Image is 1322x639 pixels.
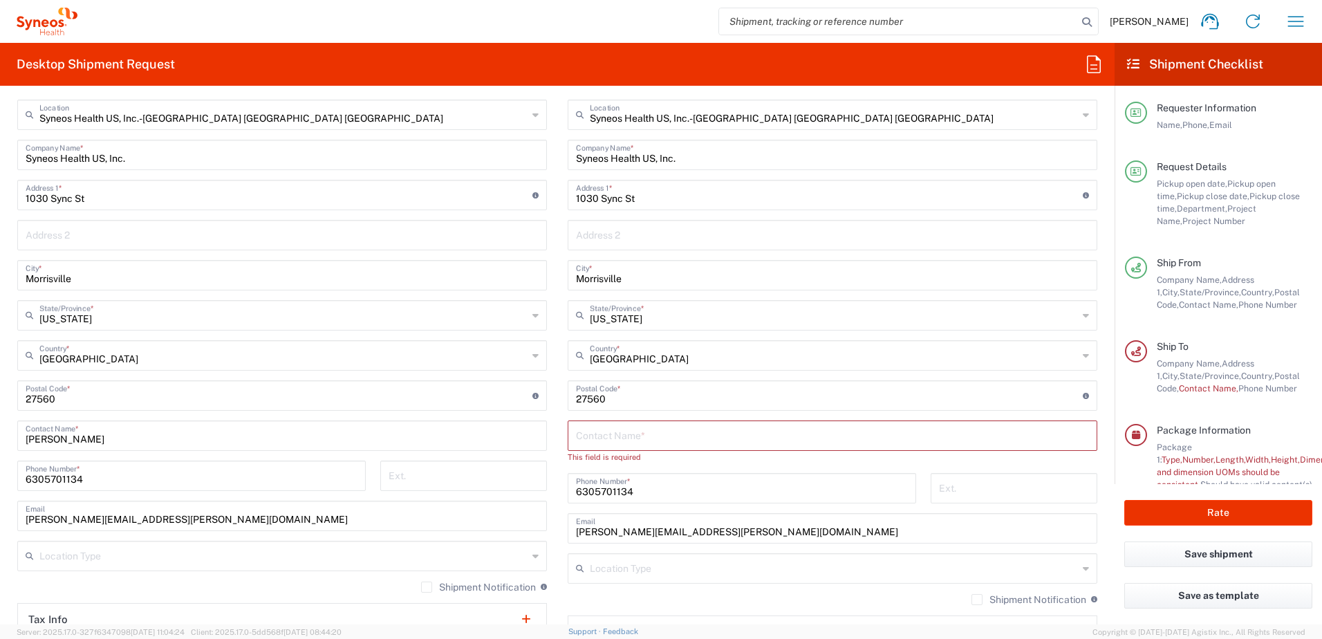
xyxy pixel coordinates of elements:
[1157,275,1222,285] span: Company Name,
[1179,299,1238,310] span: Contact Name,
[1238,383,1297,393] span: Phone Number
[1157,257,1201,268] span: Ship From
[1180,287,1241,297] span: State/Province,
[1124,541,1312,567] button: Save shipment
[1200,479,1312,490] span: Should have valid content(s)
[971,594,1086,605] label: Shipment Notification
[1177,191,1249,201] span: Pickup close date,
[1271,454,1300,465] span: Height,
[1182,454,1216,465] span: Number,
[1110,15,1189,28] span: [PERSON_NAME]
[1092,626,1305,638] span: Copyright © [DATE]-[DATE] Agistix Inc., All Rights Reserved
[1157,341,1189,352] span: Ship To
[191,628,342,636] span: Client: 2025.17.0-5dd568f
[1157,161,1227,172] span: Request Details
[1127,56,1263,73] h2: Shipment Checklist
[17,56,175,73] h2: Desktop Shipment Request
[1162,454,1182,465] span: Type,
[1241,287,1274,297] span: Country,
[1157,178,1227,189] span: Pickup open date,
[1157,102,1256,113] span: Requester Information
[17,628,185,636] span: Server: 2025.17.0-327f6347098
[131,628,185,636] span: [DATE] 11:04:24
[1180,371,1241,381] span: State/Province,
[1209,120,1232,130] span: Email
[1157,425,1251,436] span: Package Information
[28,613,68,627] h2: Tax Info
[568,451,1097,463] div: This field is required
[421,582,536,593] label: Shipment Notification
[1162,287,1180,297] span: City,
[1162,371,1180,381] span: City,
[1177,203,1227,214] span: Department,
[1124,583,1312,609] button: Save as template
[1216,454,1245,465] span: Length,
[1157,120,1182,130] span: Name,
[603,627,638,636] a: Feedback
[719,8,1077,35] input: Shipment, tracking or reference number
[1179,383,1238,393] span: Contact Name,
[283,628,342,636] span: [DATE] 08:44:20
[1182,120,1209,130] span: Phone,
[1157,358,1222,369] span: Company Name,
[1124,500,1312,526] button: Rate
[1245,454,1271,465] span: Width,
[568,627,603,636] a: Support
[1238,299,1297,310] span: Phone Number
[1241,371,1274,381] span: Country,
[1157,442,1192,465] span: Package 1:
[1182,216,1245,226] span: Project Number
